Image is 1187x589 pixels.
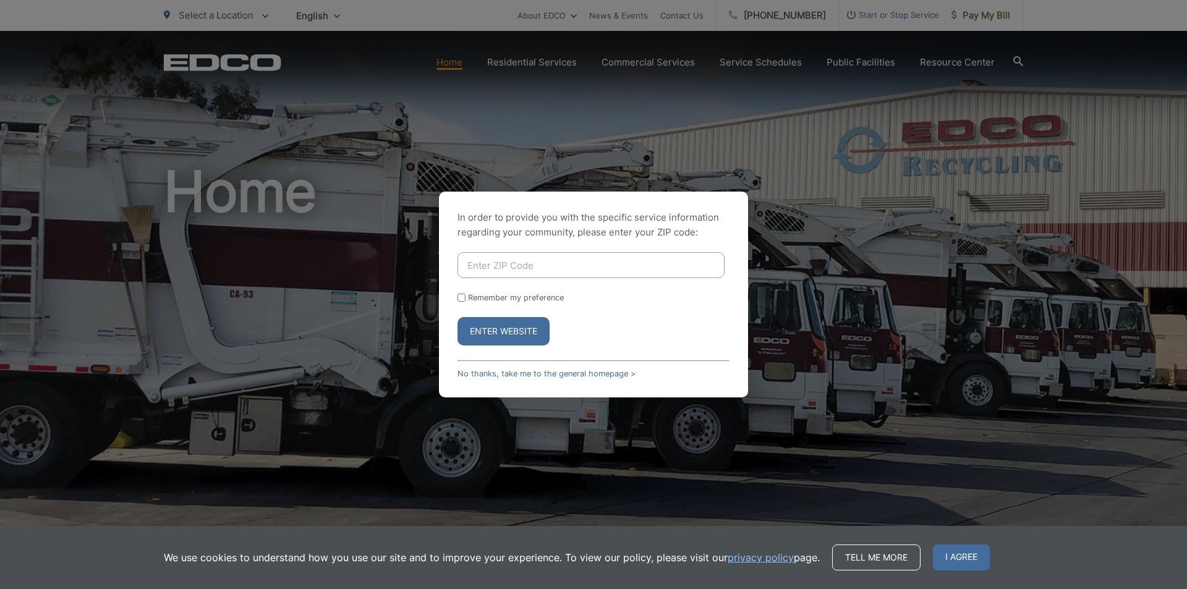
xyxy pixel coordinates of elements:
span: I agree [933,545,990,570]
a: Tell me more [832,545,921,570]
p: We use cookies to understand how you use our site and to improve your experience. To view our pol... [164,550,820,565]
input: Enter ZIP Code [457,252,725,278]
a: No thanks, take me to the general homepage > [457,369,636,378]
label: Remember my preference [468,293,564,302]
a: privacy policy [728,550,794,565]
p: In order to provide you with the specific service information regarding your community, please en... [457,210,730,240]
button: Enter Website [457,317,550,345]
